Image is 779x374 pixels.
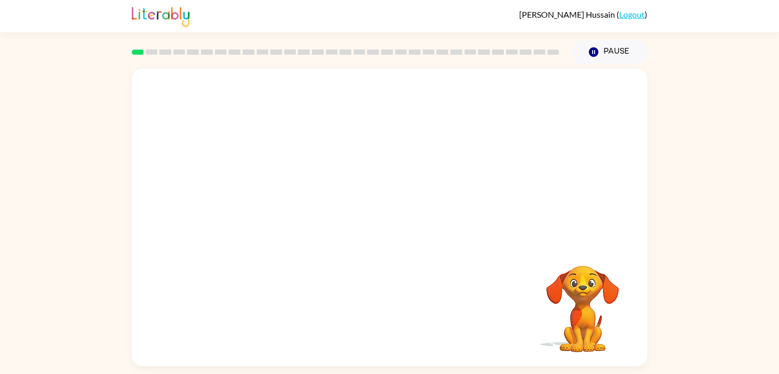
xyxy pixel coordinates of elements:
[619,9,645,19] a: Logout
[572,40,647,64] button: Pause
[519,9,647,19] div: ( )
[132,4,190,27] img: Literably
[519,9,617,19] span: [PERSON_NAME] Hussain
[531,250,635,354] video: Your browser must support playing .mp4 files to use Literably. Please try using another browser.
